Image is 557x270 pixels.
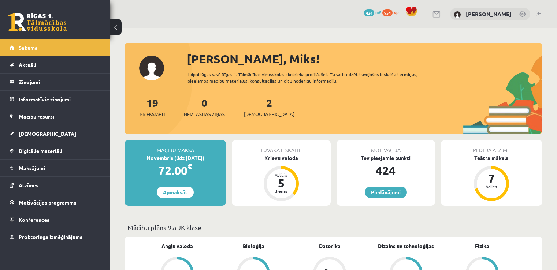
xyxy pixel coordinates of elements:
a: Informatīvie ziņojumi [10,91,101,108]
span: Neizlasītās ziņas [184,110,225,118]
a: Datorika [319,242,341,250]
a: [PERSON_NAME] [466,10,512,18]
a: Angļu valoda [161,242,193,250]
span: Motivācijas programma [19,199,77,206]
a: Atzīmes [10,177,101,194]
a: Fizika [475,242,489,250]
div: Laipni lūgts savā Rīgas 1. Tālmācības vidusskolas skolnieka profilā. Šeit Tu vari redzēt tuvojošo... [187,71,438,84]
div: 5 [270,177,292,189]
div: Krievu valoda [232,154,330,162]
a: 2[DEMOGRAPHIC_DATA] [244,96,294,118]
span: [DEMOGRAPHIC_DATA] [19,130,76,137]
div: 7 [480,173,502,184]
a: Maksājumi [10,160,101,176]
span: 954 [382,9,393,16]
a: 954 xp [382,9,402,15]
div: [PERSON_NAME], Miks! [187,50,542,68]
legend: Maksājumi [19,160,101,176]
a: [DEMOGRAPHIC_DATA] [10,125,101,142]
div: Mācību maksa [125,140,226,154]
div: Tev pieejamie punkti [337,154,435,162]
div: Tuvākā ieskaite [232,140,330,154]
a: Motivācijas programma [10,194,101,211]
span: xp [394,9,398,15]
span: 424 [364,9,374,16]
a: Konferences [10,211,101,228]
div: Teātra māksla [441,154,542,162]
img: Miks Bubis [454,11,461,18]
a: Ziņojumi [10,74,101,90]
a: Bioloģija [243,242,264,250]
a: Teātra māksla 7 balles [441,154,542,202]
a: Dizains un tehnoloģijas [378,242,434,250]
a: Aktuāli [10,56,101,73]
span: [DEMOGRAPHIC_DATA] [244,110,294,118]
div: balles [480,184,502,189]
a: Digitālie materiāli [10,142,101,159]
span: mP [375,9,381,15]
a: Proktoringa izmēģinājums [10,228,101,245]
div: Novembris (līdz [DATE]) [125,154,226,162]
div: Motivācija [337,140,435,154]
a: 19Priekšmeti [140,96,165,118]
span: Aktuāli [19,61,36,68]
span: Digitālie materiāli [19,147,62,154]
span: Atzīmes [19,182,38,188]
div: Atlicis [270,173,292,177]
a: 424 mP [364,9,381,15]
a: Rīgas 1. Tālmācības vidusskola [8,13,67,31]
a: Krievu valoda Atlicis 5 dienas [232,154,330,202]
a: 0Neizlasītās ziņas [184,96,225,118]
p: Mācību plāns 9.a JK klase [127,222,539,232]
span: Priekšmeti [140,110,165,118]
legend: Ziņojumi [19,74,101,90]
div: 72.00 [125,162,226,179]
div: 424 [337,162,435,179]
span: Sākums [19,44,37,51]
legend: Informatīvie ziņojumi [19,91,101,108]
div: Pēdējā atzīme [441,140,542,154]
div: dienas [270,189,292,193]
a: Piedāvājumi [365,187,407,198]
span: € [187,161,192,172]
a: Apmaksāt [157,187,194,198]
a: Mācību resursi [10,108,101,125]
span: Konferences [19,216,49,223]
span: Mācību resursi [19,113,54,120]
span: Proktoringa izmēģinājums [19,233,82,240]
a: Sākums [10,39,101,56]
